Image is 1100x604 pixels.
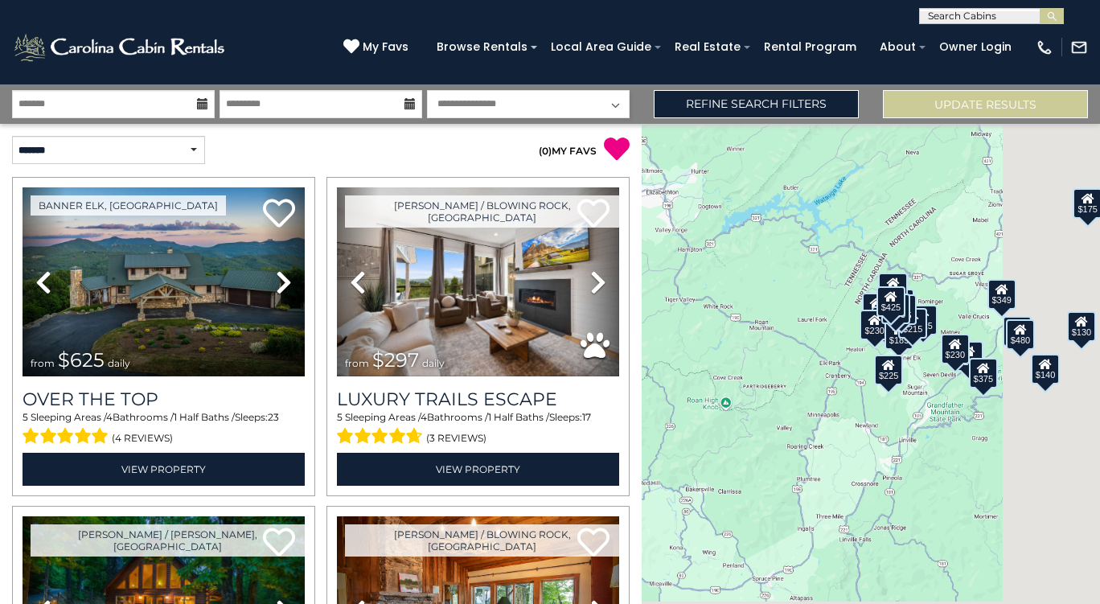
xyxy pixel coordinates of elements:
span: from [345,357,369,369]
img: White-1-2.png [12,31,229,64]
div: $625 [908,304,937,335]
span: 4 [106,411,113,423]
div: $165 [1003,315,1032,346]
img: mail-regular-white.png [1070,39,1088,56]
span: 23 [268,411,279,423]
div: $230 [860,309,889,339]
span: 0 [542,145,548,157]
span: 4 [421,411,427,423]
span: (3 reviews) [426,428,486,449]
a: (0)MY FAVS [539,145,597,157]
a: [PERSON_NAME] / Blowing Rock, [GEOGRAPHIC_DATA] [345,195,619,228]
div: $140 [1031,353,1060,384]
a: View Property [23,453,305,486]
span: from [31,357,55,369]
span: $297 [372,348,419,372]
span: $625 [58,348,105,372]
a: Refine Search Filters [654,90,859,118]
img: thumbnail_167153549.jpeg [23,187,305,376]
div: $125 [878,273,907,303]
a: Real Estate [667,35,749,60]
a: [PERSON_NAME] / Blowing Rock, [GEOGRAPHIC_DATA] [345,524,619,557]
span: (4 reviews) [112,428,173,449]
span: My Favs [363,39,408,55]
span: 5 [337,411,343,423]
div: $480 [1006,319,1035,350]
span: daily [422,357,445,369]
a: Owner Login [931,35,1020,60]
div: Sleeping Areas / Bathrooms / Sleeps: [337,410,619,449]
button: Update Results [883,90,1088,118]
a: Browse Rentals [429,35,536,60]
div: $290 [862,293,891,323]
div: $215 [898,307,927,338]
img: phone-regular-white.png [1036,39,1053,56]
div: Sleeping Areas / Bathrooms / Sleeps: [23,410,305,449]
span: 1 Half Baths / [174,411,235,423]
span: 1 Half Baths / [488,411,549,423]
span: daily [108,357,130,369]
div: $230 [941,334,970,364]
div: $349 [987,279,1016,310]
div: $425 [876,286,905,316]
a: Local Area Guide [543,35,659,60]
a: Banner Elk, [GEOGRAPHIC_DATA] [31,195,226,216]
img: thumbnail_168695581.jpeg [337,187,619,376]
a: My Favs [343,39,412,56]
a: Rental Program [756,35,864,60]
div: $535 [881,294,910,324]
span: ( ) [539,145,552,157]
a: About [872,35,924,60]
span: 17 [582,411,591,423]
a: [PERSON_NAME] / [PERSON_NAME], [GEOGRAPHIC_DATA] [31,524,305,557]
a: Over The Top [23,388,305,410]
a: Luxury Trails Escape [337,388,619,410]
span: 5 [23,411,28,423]
div: $225 [874,355,903,385]
div: $165 [887,294,916,325]
div: $130 [1067,310,1096,341]
a: View Property [337,453,619,486]
div: $375 [969,358,998,388]
div: $185 [885,318,913,349]
a: Add to favorites [263,197,295,232]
